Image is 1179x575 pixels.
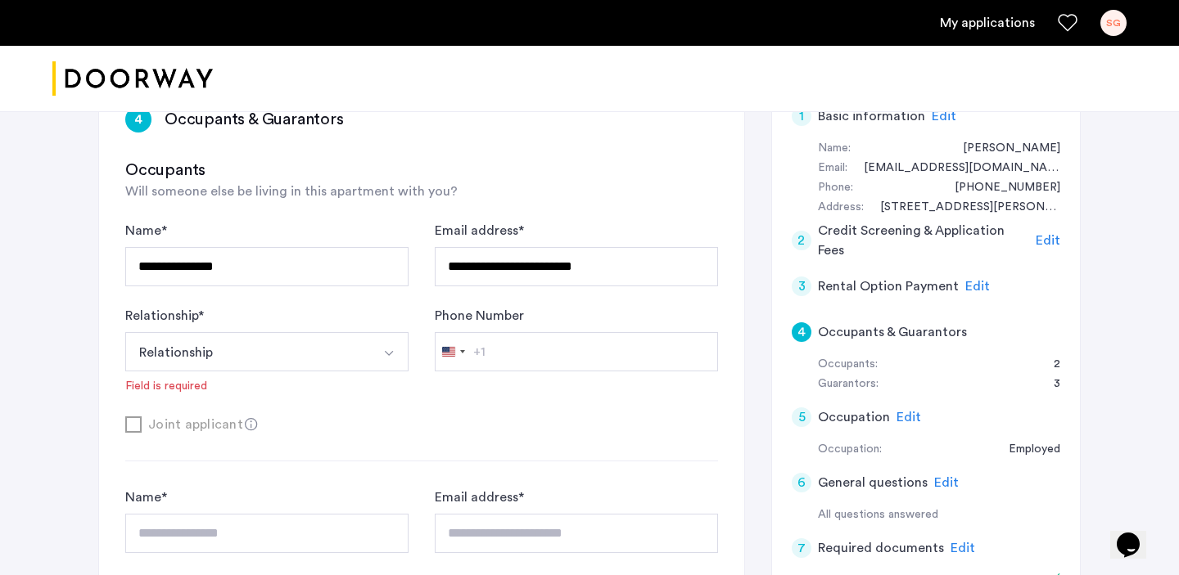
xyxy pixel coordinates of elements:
iframe: chat widget [1110,510,1163,559]
div: Occupants: [818,355,878,375]
span: Will someone else be living in this apartment with you? [125,185,458,198]
label: Email address * [435,487,524,507]
label: Phone Number [435,306,524,326]
a: Cazamio logo [52,48,213,110]
span: Edit [951,541,975,555]
a: Favorites [1058,13,1077,33]
div: 11 Lewis Avenue, #2D [864,198,1060,218]
div: Employed [992,440,1060,460]
h5: Credit Screening & Application Fees [818,221,1030,260]
div: 1 [792,106,811,126]
div: 4 [792,322,811,342]
div: +19733096511 [938,178,1060,198]
div: Name: [818,139,851,159]
button: Select option [125,332,370,371]
div: Occupation: [818,440,882,460]
span: Edit [932,110,956,123]
div: Address: [818,198,864,218]
span: Edit [965,280,990,293]
h5: Basic information [818,106,925,126]
img: logo [52,48,213,110]
div: 7 [792,538,811,558]
label: Name * [125,221,167,240]
div: 3 [792,276,811,296]
div: Field is required [125,378,207,394]
button: Selected country [436,333,486,371]
label: Relationship * [125,306,204,326]
div: Guarantors: [818,375,879,394]
h5: General questions [818,473,928,492]
label: Name * [125,487,167,507]
img: arrow [382,347,395,360]
div: 3 [1037,375,1060,394]
div: Email: [818,159,847,178]
div: sarayu.gopinath@gmail.com [847,159,1060,178]
h3: Occupants & Guarantors [165,108,344,131]
span: Edit [1036,234,1060,247]
div: 2 [792,231,811,250]
h3: Occupants [125,159,718,182]
div: Phone: [818,178,853,198]
div: Sarayu Gopinath [946,139,1060,159]
div: 4 [125,106,151,133]
div: 6 [792,473,811,492]
h5: Occupation [818,407,890,427]
div: 5 [792,407,811,427]
button: Select option [369,332,409,371]
h5: Required documents [818,538,944,558]
div: +1 [473,342,486,362]
span: Edit [934,476,959,489]
a: My application [940,13,1035,33]
label: Email address * [435,221,524,240]
span: Edit [897,411,921,424]
h5: Rental Option Payment [818,276,959,296]
div: SG [1100,10,1127,36]
h5: Occupants & Guarantors [818,322,967,342]
div: 2 [1037,355,1060,375]
div: All questions answered [818,505,1060,525]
